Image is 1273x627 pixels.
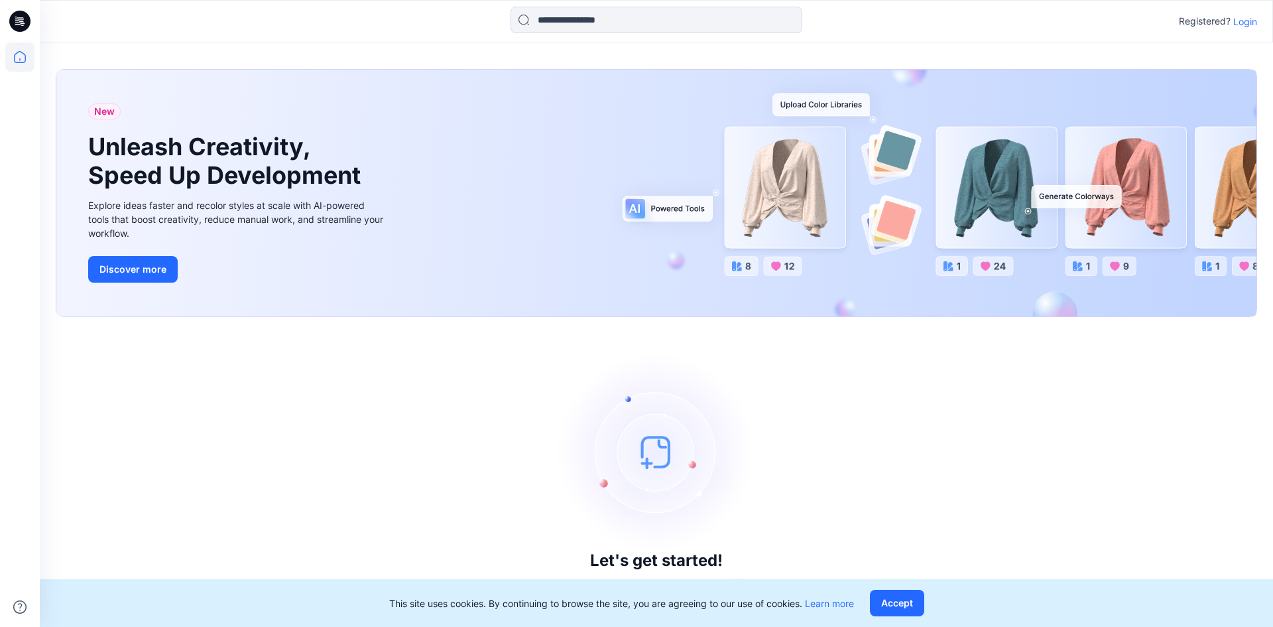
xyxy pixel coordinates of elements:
p: This site uses cookies. By continuing to browse the site, you are agreeing to our use of cookies. [389,596,854,610]
p: Login [1233,15,1257,29]
p: Click New to add a style or create a folder. [548,575,765,591]
button: Discover more [88,256,178,283]
a: Learn more [805,598,854,609]
img: empty-state-image.svg [557,352,756,551]
h3: Let's get started! [590,551,723,570]
h1: Unleash Creativity, Speed Up Development [88,133,367,190]
p: Registered? [1179,13,1231,29]
a: Discover more [88,256,387,283]
div: Explore ideas faster and recolor styles at scale with AI-powered tools that boost creativity, red... [88,198,387,240]
button: Accept [870,590,924,616]
span: New [94,104,115,119]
